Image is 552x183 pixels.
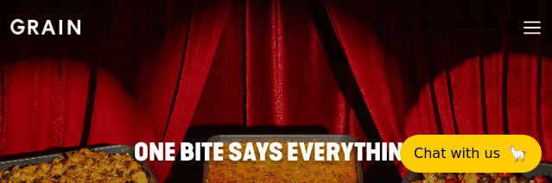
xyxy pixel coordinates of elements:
[414,145,500,162] span: Chat with us
[507,145,528,162] span: 🦙
[10,19,80,35] img: Grain
[134,138,418,167] span: ONE BITE SAYS EVERYTHING
[400,135,542,173] button: Chat with us🦙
